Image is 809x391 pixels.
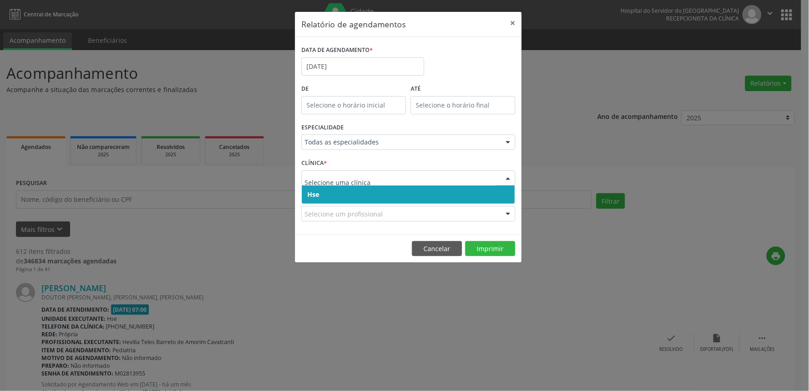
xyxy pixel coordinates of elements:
[504,12,522,34] button: Close
[411,82,515,96] label: ATÉ
[301,82,406,96] label: De
[411,96,515,114] input: Selecione o horário final
[465,241,515,257] button: Imprimir
[305,138,497,147] span: Todas as especialidades
[305,174,497,192] input: Selecione uma clínica
[301,121,344,135] label: ESPECIALIDADE
[301,18,406,30] h5: Relatório de agendamentos
[307,190,319,199] span: Hse
[305,209,383,219] span: Selecione um profissional
[301,43,373,57] label: DATA DE AGENDAMENTO
[412,241,462,257] button: Cancelar
[301,96,406,114] input: Selecione o horário inicial
[301,156,327,170] label: CLÍNICA
[301,57,424,76] input: Selecione uma data ou intervalo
